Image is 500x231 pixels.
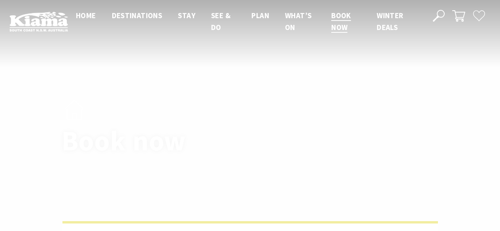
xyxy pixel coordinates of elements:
span: Book now [331,11,351,32]
span: Winter Deals [377,11,403,32]
h1: Book now [62,126,285,156]
span: Stay [178,11,195,20]
span: Plan [251,11,269,20]
span: What’s On [285,11,311,32]
span: Destinations [112,11,162,20]
nav: Main Menu [68,9,424,34]
img: Kiama Logo [9,11,68,32]
span: See & Do [211,11,230,32]
span: Home [76,11,96,20]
